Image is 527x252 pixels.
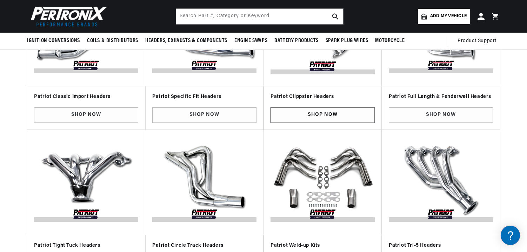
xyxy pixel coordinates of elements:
h3: Patriot Clippster Headers [271,93,375,100]
div: Shipping [7,107,133,113]
span: Add my vehicle [430,13,467,20]
span: Product Support [458,37,496,45]
h3: Patriot Classic Import Headers [34,93,138,100]
span: Spark Plug Wires [326,37,368,45]
img: Patriot-Weld-Up-Kit-Headers-v1588626840666.jpg [271,137,375,228]
summary: Headers, Exhausts & Components [142,33,231,49]
img: Patriot-Circle-Track-Headers-v1588104147736.jpg [152,137,256,228]
div: Ignition Products [7,49,133,55]
a: FAQs [7,89,133,100]
a: Shop Now [34,107,138,123]
summary: Battery Products [271,33,322,49]
a: Orders FAQ [7,146,133,157]
a: Shop Now [389,107,493,123]
h3: Patriot Specific Fit Headers [152,93,256,100]
img: Patriot-Tight-Tuck-Headers-v1588104139546.jpg [34,137,138,228]
div: Orders [7,135,133,142]
h3: Patriot Circle Track Headers [152,242,256,249]
img: Patriot-Tri-5-Headers-v1588104179567.jpg [389,137,493,228]
span: Engine Swaps [234,37,267,45]
div: JBA Performance Exhaust [7,78,133,84]
h3: Patriot Tight Tuck Headers [34,242,138,249]
a: Add my vehicle [418,9,470,24]
h3: Patriot Tri-5 Headers [389,242,493,249]
a: Shop Now [152,107,256,123]
summary: Engine Swaps [231,33,271,49]
span: Headers, Exhausts & Components [145,37,227,45]
a: Payment, Pricing, and Promotions FAQ [7,175,133,186]
h3: Patriot Weld-up Kits [271,242,375,249]
summary: Motorcycle [372,33,408,49]
span: Battery Products [274,37,319,45]
a: Shop Now [271,107,375,123]
summary: Ignition Conversions [27,33,84,49]
a: FAQ [7,60,133,71]
div: Payment, Pricing, and Promotions [7,165,133,171]
button: search button [328,9,343,24]
span: Ignition Conversions [27,37,80,45]
summary: Product Support [458,33,500,49]
summary: Spark Plug Wires [322,33,372,49]
span: Motorcycle [375,37,405,45]
a: Shipping FAQs [7,118,133,128]
h3: Patriot Full Length & Fenderwell Headers [389,93,493,100]
button: Contact Us [7,188,133,200]
a: POWERED BY ENCHANT [96,202,135,209]
summary: Coils & Distributors [84,33,142,49]
span: Coils & Distributors [87,37,138,45]
img: Pertronix [27,4,108,28]
input: Search Part #, Category or Keyword [176,9,343,24]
